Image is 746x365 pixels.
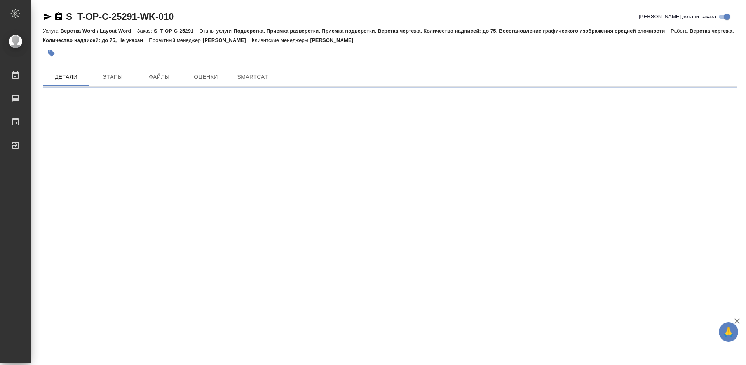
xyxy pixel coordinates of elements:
[43,28,60,34] p: Услуга
[60,28,137,34] p: Верстка Word / Layout Word
[639,13,716,21] span: [PERSON_NAME] детали заказа
[141,72,178,82] span: Файлы
[43,45,60,62] button: Добавить тэг
[310,37,359,43] p: [PERSON_NAME]
[252,37,310,43] p: Клиентские менеджеры
[187,72,225,82] span: Оценки
[234,28,671,34] p: Подверстка, Приемка разверстки, Приемка подверстки, Верстка чертежа. Количество надписей: до 75, ...
[149,37,202,43] p: Проектный менеджер
[47,72,85,82] span: Детали
[94,72,131,82] span: Этапы
[199,28,234,34] p: Этапы услуги
[43,12,52,21] button: Скопировать ссылку для ЯМессенджера
[66,11,174,22] a: S_T-OP-C-25291-WK-010
[722,324,735,340] span: 🙏
[154,28,199,34] p: S_T-OP-C-25291
[671,28,690,34] p: Работа
[137,28,154,34] p: Заказ:
[719,322,738,342] button: 🙏
[234,72,271,82] span: SmartCat
[54,12,63,21] button: Скопировать ссылку
[203,37,252,43] p: [PERSON_NAME]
